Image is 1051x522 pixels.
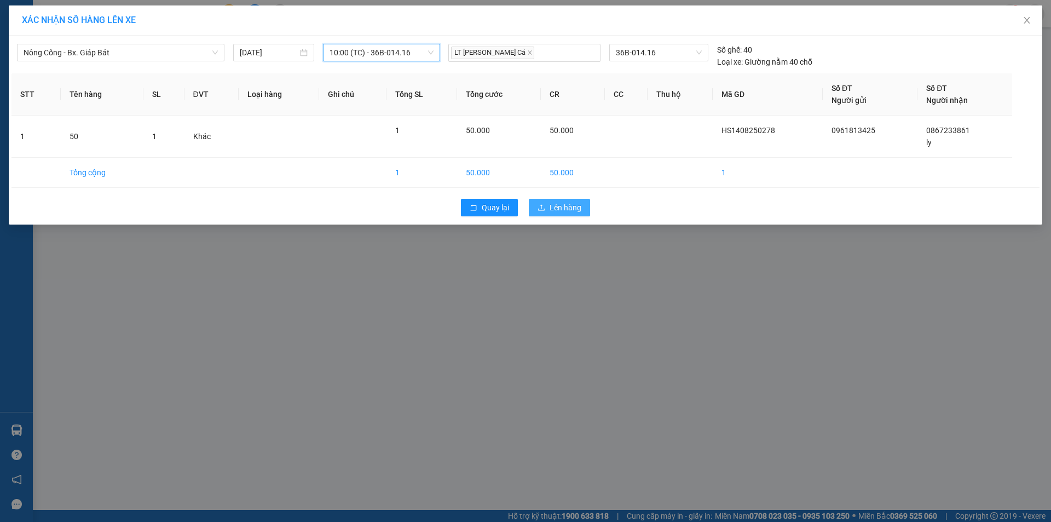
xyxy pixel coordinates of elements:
td: Tổng cộng [61,158,144,188]
span: Lên hàng [550,202,581,214]
td: Khác [184,116,239,158]
th: Tên hàng [61,73,144,116]
td: 1 [713,158,823,188]
span: rollback [470,204,477,213]
span: HS1408250278 [116,44,181,56]
span: Số ĐT [926,84,947,93]
th: STT [11,73,61,116]
th: Ghi chú [319,73,387,116]
span: 0961813425 [831,126,875,135]
span: close [527,50,533,55]
button: Close [1012,5,1042,36]
span: SĐT XE [54,47,90,58]
th: Tổng SL [386,73,457,116]
strong: CHUYỂN PHÁT NHANH ĐÔNG LÝ [36,9,111,44]
td: 50 [61,116,144,158]
span: Số ghế: [717,44,742,56]
span: Số ĐT [831,84,852,93]
th: Thu hộ [648,73,713,116]
span: 1 [395,126,400,135]
span: close [1023,16,1031,25]
td: 1 [11,116,61,158]
span: XÁC NHẬN SỐ HÀNG LÊN XE [22,15,136,25]
button: uploadLên hàng [529,199,590,216]
span: 1 [152,132,157,141]
span: Nông Cống - Bx. Giáp Bát [24,44,218,61]
div: 40 [717,44,752,56]
strong: PHIẾU BIÊN NHẬN [43,60,103,84]
span: 36B-014.16 [616,44,701,61]
div: Giường nằm 40 chỗ [717,56,812,68]
span: 10:00 (TC) - 36B-014.16 [330,44,434,61]
th: CR [541,73,605,116]
th: CC [605,73,647,116]
th: Mã GD [713,73,823,116]
span: 50.000 [550,126,574,135]
th: Loại hàng [239,73,319,116]
span: Quay lại [482,202,509,214]
span: 0867233861 [926,126,970,135]
span: Loại xe: [717,56,743,68]
th: SL [143,73,184,116]
span: Người gửi [831,96,867,105]
input: 14/08/2025 [240,47,298,59]
th: Tổng cước [457,73,541,116]
span: LT [PERSON_NAME] Cả [451,47,534,59]
button: rollbackQuay lại [461,199,518,216]
td: 1 [386,158,457,188]
td: 50.000 [457,158,541,188]
span: upload [538,204,545,213]
td: 50.000 [541,158,605,188]
span: 50.000 [466,126,490,135]
th: ĐVT [184,73,239,116]
span: Người nhận [926,96,968,105]
span: ly [926,138,932,147]
span: HS1408250278 [721,126,775,135]
img: logo [5,32,30,70]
